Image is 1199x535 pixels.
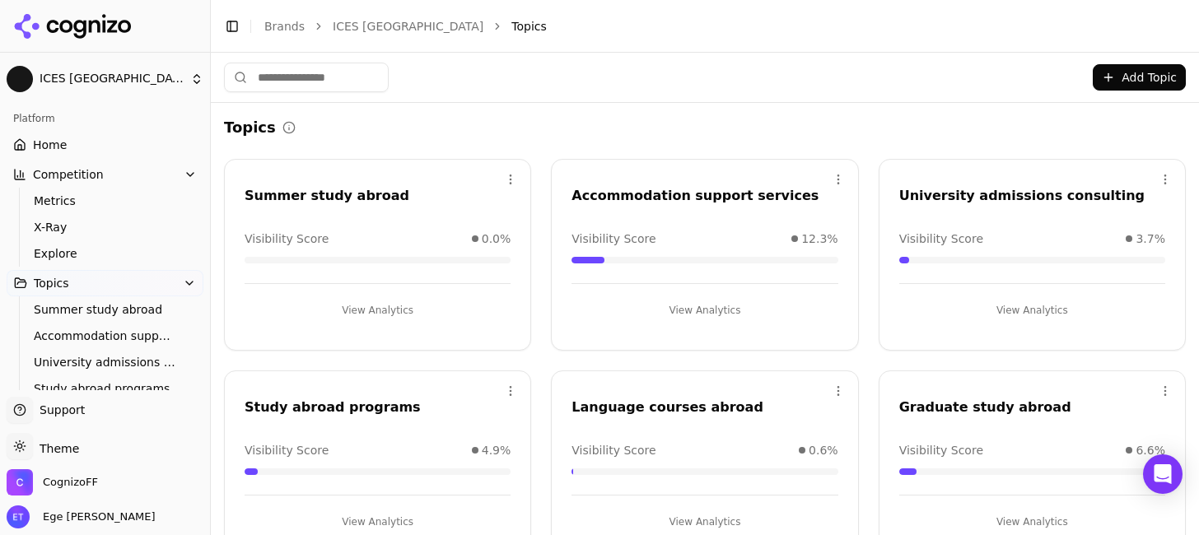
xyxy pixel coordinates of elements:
img: CognizoFF [7,469,33,495]
a: Metrics [27,189,184,212]
div: Platform [7,105,203,132]
span: Accommodation support services [34,328,177,344]
span: Home [33,137,67,153]
span: Explore [34,245,177,262]
div: Graduate study abroad [899,398,1165,417]
button: View Analytics [899,297,1165,323]
span: Visibility Score [245,442,329,458]
img: Ege Talay Ozguler [7,505,30,528]
div: Summer study abroad [245,186,511,206]
a: Brands [264,20,305,33]
button: View Analytics [572,509,837,535]
span: Topics [34,275,69,291]
span: Visibility Score [245,230,329,247]
span: Visibility Score [572,442,655,458]
button: Open user button [7,505,156,528]
button: View Analytics [572,297,837,323]
span: Topics [511,18,547,35]
button: View Analytics [245,297,511,323]
span: 0.6% [809,442,838,458]
a: University admissions consulting [27,351,184,374]
div: Accommodation support services [572,186,837,206]
span: Visibility Score [572,230,655,247]
span: 0.0% [482,230,511,247]
h2: Topics [224,116,276,139]
div: Study abroad programs [245,398,511,417]
div: Language courses abroad [572,398,837,417]
span: ICES [GEOGRAPHIC_DATA] [40,72,184,86]
span: Support [33,402,85,418]
span: 12.3% [801,230,837,247]
a: Explore [27,242,184,265]
span: CognizoFF [43,475,98,490]
span: X-Ray [34,219,177,235]
button: Open organization switcher [7,469,98,495]
span: Visibility Score [899,442,983,458]
nav: breadcrumb [264,18,1153,35]
span: Metrics [34,193,177,209]
a: Study abroad programs [27,377,184,400]
span: University admissions consulting [34,354,177,370]
button: View Analytics [899,509,1165,535]
img: ICES Turkey [7,66,33,92]
button: Competition [7,161,203,188]
span: Study abroad programs [34,380,177,397]
span: 6.6% [1136,442,1165,458]
button: Add Topic [1093,64,1186,91]
span: Visibility Score [899,230,983,247]
span: Summer study abroad [34,301,177,318]
a: Accommodation support services [27,324,184,347]
a: Home [7,132,203,158]
button: View Analytics [245,509,511,535]
span: Competition [33,166,104,183]
a: ICES [GEOGRAPHIC_DATA] [333,18,483,35]
span: Theme [33,442,79,455]
span: Ege [PERSON_NAME] [36,509,156,524]
div: University admissions consulting [899,186,1165,206]
button: Topics [7,270,203,296]
a: Summer study abroad [27,298,184,321]
span: 4.9% [482,442,511,458]
div: Open Intercom Messenger [1143,454,1183,494]
span: 3.7% [1136,230,1165,247]
a: X-Ray [27,216,184,239]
